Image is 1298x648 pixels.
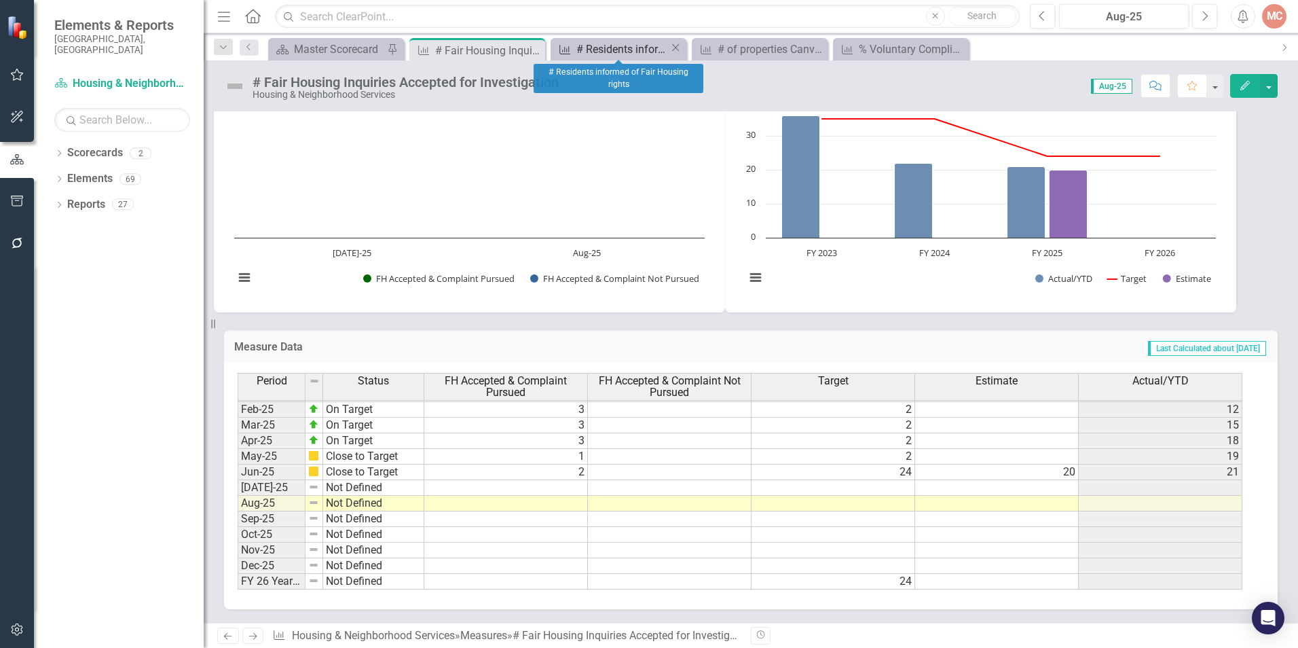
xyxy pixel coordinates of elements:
text: 20 [746,162,756,175]
div: Chart. Highcharts interactive chart. [227,95,711,299]
td: 2 [752,418,915,433]
input: Search ClearPoint... [275,5,1020,29]
td: On Target [323,433,424,449]
div: Aug-25 [1064,9,1184,25]
path: FY 2023, 36. Actual/YTD. [782,116,820,238]
path: FY 2024, 22. Actual/YTD. [895,164,933,238]
img: cBAA0RP0Y6D5n+AAAAAElFTkSuQmCC [308,466,319,477]
text: 30 [746,128,756,141]
span: Actual/YTD [1132,375,1189,387]
button: Show Target [1107,272,1147,285]
img: zOikAAAAAElFTkSuQmCC [308,419,319,430]
button: View chart menu, Chart [746,268,765,287]
a: Housing & Neighborhood Services [292,629,455,642]
div: Housing & Neighborhood Services [253,90,559,100]
td: Not Defined [323,574,424,590]
td: Mar-25 [238,418,305,433]
td: Aug-25 [238,496,305,511]
a: # Residents informed of Fair Housing rights [554,41,669,58]
svg: Interactive chart [227,95,711,299]
a: Elements [67,171,113,187]
td: 3 [424,418,588,433]
td: Oct-25 [238,527,305,543]
td: 12 [1079,402,1242,418]
div: 27 [112,199,134,211]
td: Nov-25 [238,543,305,558]
img: 8DAGhfEEPCf229AAAAAElFTkSuQmCC [309,376,320,386]
div: # Fair Housing Inquiries Accepted for Investigation [513,629,754,642]
text: Aug-25 [573,247,601,259]
td: 21 [1079,465,1242,480]
path: FY 2025 , 21. Actual/YTD. [1007,167,1045,238]
div: Chart. Highcharts interactive chart. [739,95,1223,299]
td: Not Defined [323,480,424,496]
td: 18 [1079,433,1242,449]
td: 20 [915,465,1079,480]
button: MC [1262,4,1286,29]
a: Measures [460,629,507,642]
h3: Measure Data [234,341,611,353]
span: Last Calculated about [DATE] [1148,341,1266,356]
td: Close to Target [323,465,424,480]
button: Search [948,7,1016,26]
img: 8DAGhfEEPCf229AAAAAElFTkSuQmCC [308,560,319,571]
img: ClearPoint Strategy [7,16,31,39]
td: May-25 [238,449,305,465]
button: Show Actual/YTD [1035,272,1092,285]
span: Search [967,10,997,21]
div: # Residents informed of Fair Housing rights [576,41,669,58]
span: Target [818,375,849,387]
span: FH Accepted & Complaint Not Pursued [591,375,748,399]
button: View chart menu, Chart [235,268,254,287]
svg: Interactive chart [739,95,1223,299]
td: 24 [752,465,915,480]
div: 2 [130,147,151,159]
td: Close to Target [323,449,424,465]
span: Period [257,375,287,387]
img: Not Defined [224,75,246,97]
td: [DATE]-25 [238,480,305,496]
a: Reports [67,197,105,213]
td: 24 [752,574,915,590]
text: 0 [751,230,756,242]
input: Search Below... [54,108,190,132]
td: 19 [1079,449,1242,465]
span: FH Accepted & Complaint Pursued [427,375,585,399]
g: Actual/YTD, series 1 of 3. Bar series with 4 bars. [782,102,1161,238]
img: 8DAGhfEEPCf229AAAAAElFTkSuQmCC [308,528,319,539]
td: 3 [424,402,588,418]
td: Not Defined [323,527,424,543]
td: 2 [752,449,915,465]
td: On Target [323,402,424,418]
td: 3 [424,433,588,449]
td: Sep-25 [238,511,305,527]
a: % Voluntary Compliance ([DATE]) for Housing [836,41,965,58]
td: 1 [424,449,588,465]
button: Show FH Accepted & Complaint Not Pursued [530,272,699,285]
text: 10 [746,196,756,209]
td: 2 [752,402,915,418]
path: FY 2025 , 20. Estimate. [1050,170,1088,238]
button: Show Estimate [1163,272,1211,285]
text: FY 2026 [1145,247,1175,259]
a: # of properties Canvassed in Code Enforcement Officer Focus areas [695,41,824,58]
span: Estimate [976,375,1018,387]
button: Aug-25 [1059,4,1189,29]
div: # of properties Canvassed in Code Enforcement Officer Focus areas [718,41,824,58]
img: 8DAGhfEEPCf229AAAAAElFTkSuQmCC [308,575,319,586]
text: FY 2025 [1032,247,1062,259]
span: Aug-25 [1091,79,1132,94]
td: Feb-25 [238,402,305,418]
td: 2 [752,433,915,449]
td: FY 26 Year End [238,574,305,590]
img: 8DAGhfEEPCf229AAAAAElFTkSuQmCC [308,544,319,555]
text: FY 2023 [806,247,837,259]
a: Scorecards [67,145,123,161]
td: Jun-25 [238,465,305,480]
div: » » [272,628,741,644]
td: 2 [424,465,588,480]
td: Not Defined [323,511,424,527]
img: 8DAGhfEEPCf229AAAAAElFTkSuQmCC [308,513,319,524]
img: cBAA0RP0Y6D5n+AAAAAElFTkSuQmCC [308,450,319,461]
